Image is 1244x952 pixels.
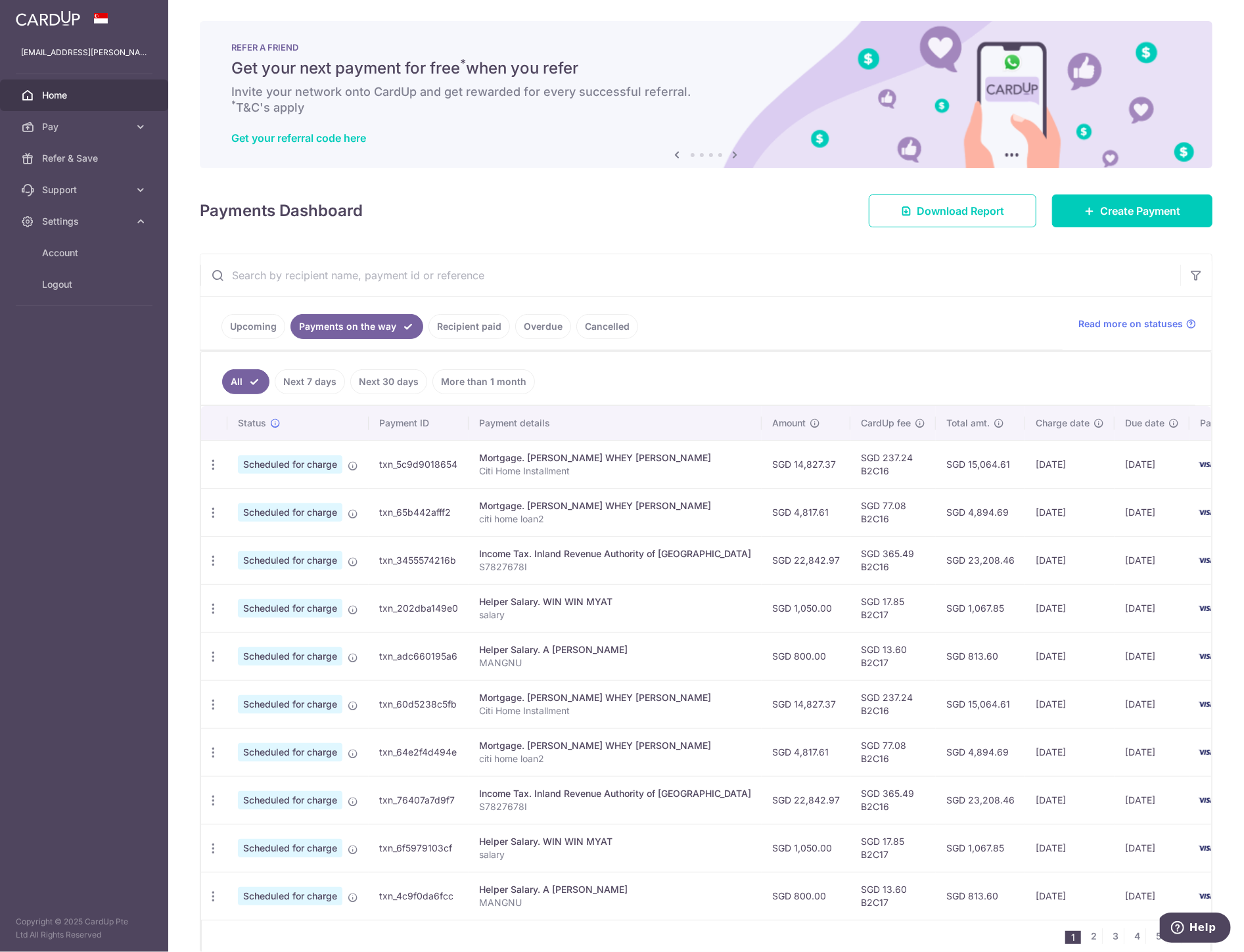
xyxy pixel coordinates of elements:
img: Bank Card [1193,792,1220,808]
span: Status [238,417,266,430]
td: txn_76407a7d9f7 [369,776,469,824]
p: MANGNU [479,896,751,909]
span: Scheduled for charge [238,599,342,618]
td: SGD 813.60 [936,872,1025,920]
div: Income Tax. Inland Revenue Authority of [GEOGRAPHIC_DATA] [479,547,751,560]
td: SGD 17.85 B2C17 [850,824,936,872]
td: [DATE] [1025,680,1115,728]
td: [DATE] [1115,728,1189,776]
span: Scheduled for charge [238,791,342,809]
a: 5 [1151,928,1167,944]
a: Recipient paid [428,314,510,339]
td: [DATE] [1115,488,1189,536]
span: Account [42,246,129,260]
img: Bank Card [1193,601,1220,616]
span: Logout [42,278,129,291]
div: Helper Salary. WIN WIN MYAT [479,835,751,848]
img: Bank Card [1193,744,1220,760]
td: SGD 365.49 B2C16 [850,776,936,824]
td: txn_3455574216b [369,536,469,584]
p: S7827678I [479,560,751,574]
td: SGD 15,064.61 [936,440,1025,488]
div: Income Tax. Inland Revenue Authority of [GEOGRAPHIC_DATA] [479,787,751,800]
img: RAF banner [200,21,1212,168]
span: Support [42,183,129,196]
td: SGD 237.24 B2C16 [850,440,936,488]
td: SGD 4,894.69 [936,728,1025,776]
a: Read more on statuses [1078,317,1196,330]
p: Citi Home Installment [479,465,751,478]
span: Amount [772,417,806,430]
td: SGD 77.08 B2C16 [850,728,936,776]
p: [EMAIL_ADDRESS][PERSON_NAME][DOMAIN_NAME] [21,46,147,59]
span: Total amt. [946,417,990,430]
a: Cancelled [576,314,638,339]
span: Create Payment [1100,203,1180,219]
img: CardUp [16,11,80,26]
td: SGD 813.60 [936,632,1025,680]
td: txn_64e2f4d494e [369,728,469,776]
a: Overdue [515,314,571,339]
td: SGD 365.49 B2C16 [850,536,936,584]
div: Helper Salary. WIN WIN MYAT [479,595,751,608]
td: [DATE] [1025,728,1115,776]
p: S7827678I [479,800,751,813]
span: Scheduled for charge [238,743,342,761]
span: Download Report [917,203,1004,219]
h5: Get your next payment for free when you refer [231,58,1181,79]
td: txn_202dba149e0 [369,584,469,632]
td: txn_adc660195a6 [369,632,469,680]
p: REFER A FRIEND [231,42,1181,53]
span: Scheduled for charge [238,503,342,522]
td: [DATE] [1025,776,1115,824]
td: SGD 23,208.46 [936,776,1025,824]
a: More than 1 month [432,369,535,394]
div: Helper Salary. A [PERSON_NAME] [479,643,751,656]
td: SGD 1,067.85 [936,584,1025,632]
td: [DATE] [1115,440,1189,488]
li: 1 [1065,931,1081,944]
a: Payments on the way [290,314,423,339]
td: SGD 800.00 [762,632,850,680]
a: 3 [1108,928,1124,944]
span: Charge date [1036,417,1090,430]
p: Citi Home Installment [479,704,751,717]
td: [DATE] [1115,584,1189,632]
div: Mortgage. [PERSON_NAME] WHEY [PERSON_NAME] [479,499,751,512]
td: SGD 13.60 B2C17 [850,632,936,680]
td: SGD 4,894.69 [936,488,1025,536]
td: [DATE] [1115,632,1189,680]
span: Settings [42,215,129,228]
p: citi home loan2 [479,512,751,526]
div: Mortgage. [PERSON_NAME] WHEY [PERSON_NAME] [479,451,751,465]
img: Bank Card [1193,840,1220,856]
p: MANGNU [479,656,751,669]
td: SGD 22,842.97 [762,536,850,584]
a: Get your referral code here [231,131,366,145]
td: [DATE] [1025,632,1115,680]
th: Payment ID [369,406,469,440]
td: SGD 14,827.37 [762,680,850,728]
td: [DATE] [1025,872,1115,920]
td: [DATE] [1025,488,1115,536]
img: Bank Card [1193,553,1220,568]
td: txn_6f5979103cf [369,824,469,872]
a: Next 7 days [275,369,345,394]
span: Refer & Save [42,152,129,165]
td: [DATE] [1025,584,1115,632]
a: 4 [1130,928,1145,944]
span: Scheduled for charge [238,839,342,857]
td: SGD 4,817.61 [762,728,850,776]
td: SGD 237.24 B2C16 [850,680,936,728]
span: CardUp fee [861,417,911,430]
h6: Invite your network onto CardUp and get rewarded for every successful referral. T&C's apply [231,84,1181,116]
td: SGD 14,827.37 [762,440,850,488]
img: Bank Card [1193,648,1220,664]
img: Bank Card [1193,696,1220,712]
td: txn_5c9d9018654 [369,440,469,488]
td: SGD 77.08 B2C16 [850,488,936,536]
span: Scheduled for charge [238,887,342,905]
div: Mortgage. [PERSON_NAME] WHEY [PERSON_NAME] [479,691,751,704]
td: [DATE] [1115,824,1189,872]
